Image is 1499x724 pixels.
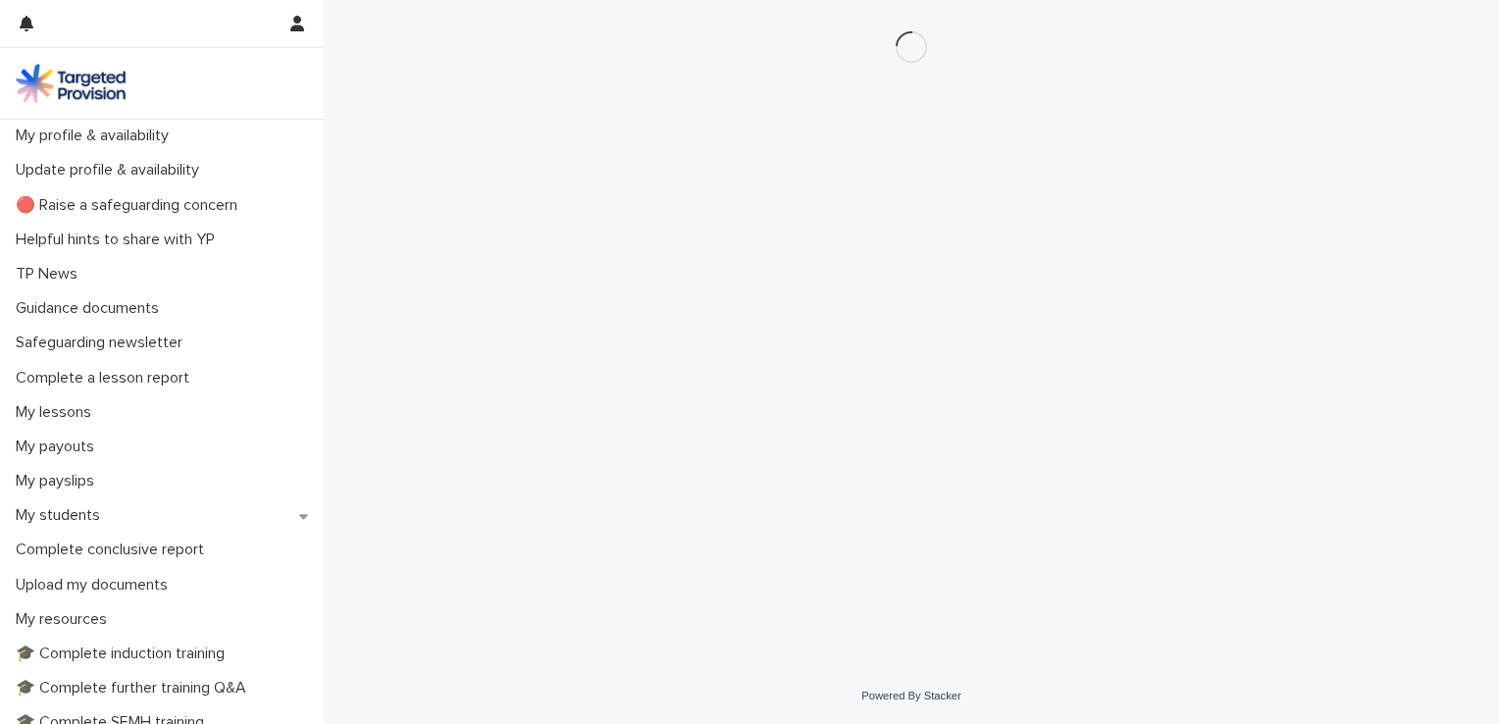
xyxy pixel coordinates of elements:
p: Complete conclusive report [8,541,220,559]
p: My students [8,506,116,525]
p: Guidance documents [8,299,175,318]
img: M5nRWzHhSzIhMunXDL62 [16,64,126,103]
p: My payslips [8,472,110,491]
p: Upload my documents [8,576,183,595]
p: Update profile & availability [8,161,215,180]
p: Complete a lesson report [8,369,205,388]
p: My payouts [8,438,110,456]
p: My lessons [8,403,107,422]
p: 🎓 Complete further training Q&A [8,679,262,698]
p: 🎓 Complete induction training [8,645,240,663]
p: Helpful hints to share with YP [8,231,231,249]
p: 🔴 Raise a safeguarding concern [8,196,253,215]
p: Safeguarding newsletter [8,334,198,352]
p: My resources [8,610,123,629]
p: TP News [8,265,93,284]
a: Powered By Stacker [861,690,960,701]
p: My profile & availability [8,127,184,145]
